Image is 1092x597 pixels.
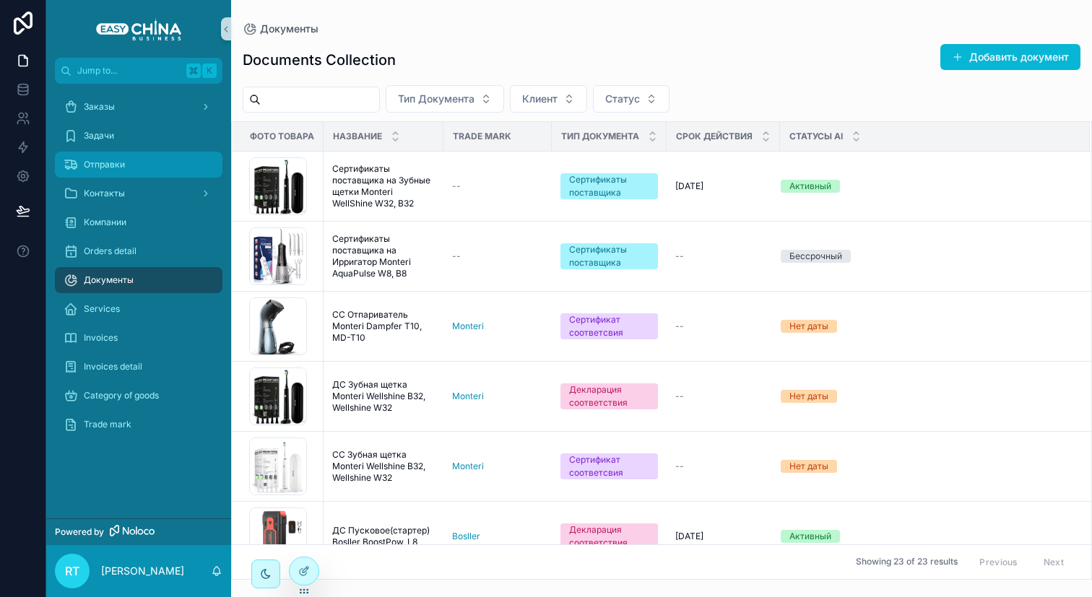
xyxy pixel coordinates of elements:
[781,320,1072,333] a: Нет даты
[560,453,658,479] a: Сертификат соответсвия
[789,320,828,333] div: Нет даты
[789,180,831,193] div: Активный
[781,180,1072,193] a: Активный
[332,163,435,209] a: Сертификаты поставщика на Зубные щетки Monteri WellShine W32, B32
[84,245,136,257] span: Orders detail
[781,390,1072,403] a: Нет даты
[452,391,543,402] a: Monteri
[560,243,658,269] a: Сертификаты поставщика
[260,22,318,36] span: Документы
[569,243,649,269] div: Сертификаты поставщика
[675,180,771,192] a: [DATE]
[856,557,958,568] span: Showing 23 of 23 results
[55,267,222,293] a: Документы
[84,390,159,401] span: Category of goods
[675,250,684,262] span: --
[452,461,543,472] a: Monteri
[569,453,649,479] div: Сертификат соответсвия
[593,85,669,113] button: Select Button
[789,460,828,473] div: Нет даты
[332,379,435,414] a: ДС Зубная щетка Monteri Wellshine B32, Wellshine W32
[84,130,114,141] span: Задачи
[569,173,649,199] div: Сертификаты поставщика
[560,313,658,339] a: Сертификат соответсвия
[940,44,1080,70] button: Добавить документ
[332,449,435,484] a: СС Зубная щетка Monteri Wellshine B32, Wellshine W32
[452,321,484,332] a: Monteri
[332,525,435,548] span: ДС Пусковое(стартер) Bosller BoostPow, L8
[55,354,222,380] a: Invoices detail
[452,250,461,262] span: --
[84,361,142,372] span: Invoices detail
[452,461,484,472] a: Monteri
[243,50,396,70] h1: Documents Collection
[332,309,435,344] a: СС Отпариватель Monteri Dampfer T10, MD-T10
[675,391,771,402] a: --
[675,461,771,472] a: --
[522,92,558,106] span: Клиент
[452,180,461,192] span: --
[55,325,222,351] a: Invoices
[55,152,222,178] a: Отправки
[675,531,703,542] span: [DATE]
[560,173,658,199] a: Сертификаты поставщика
[789,131,843,142] span: Статусы AI
[55,180,222,206] a: Контакты
[96,17,181,40] img: App logo
[453,131,511,142] span: Trade Mark
[84,419,131,430] span: Trade mark
[675,391,684,402] span: --
[452,180,543,192] a: --
[560,523,658,549] a: Декларация соответствия
[84,188,125,199] span: Контакты
[781,530,1072,543] a: Активный
[781,250,1072,263] a: Бессрочный
[675,180,703,192] span: [DATE]
[46,84,231,456] div: scrollable content
[46,518,231,545] a: Powered by
[332,233,435,279] a: Сертификаты поставщика на Ирригатор Monteri AquaPulse W8, B8
[333,131,382,142] span: Название
[65,562,79,580] span: RT
[55,123,222,149] a: Задачи
[569,313,649,339] div: Сертификат соответсвия
[675,461,684,472] span: --
[789,390,828,403] div: Нет даты
[55,238,222,264] a: Orders detail
[605,92,640,106] span: Статус
[250,131,314,142] span: Фото товара
[55,209,222,235] a: Компании
[569,383,649,409] div: Декларация соответствия
[789,530,831,543] div: Активный
[55,411,222,437] a: Trade mark
[55,526,104,538] span: Powered by
[675,250,771,262] a: --
[84,217,126,228] span: Компании
[204,65,215,77] span: K
[84,303,120,315] span: Services
[55,296,222,322] a: Services
[569,523,649,549] div: Декларация соответствия
[510,85,587,113] button: Select Button
[781,460,1072,473] a: Нет даты
[675,531,771,542] a: [DATE]
[675,321,771,332] a: --
[55,58,222,84] button: Jump to...K
[452,250,543,262] a: --
[84,332,118,344] span: Invoices
[452,531,480,542] a: Bosller
[675,321,684,332] span: --
[243,22,318,36] a: Документы
[386,85,504,113] button: Select Button
[398,92,474,106] span: Тип Документа
[452,391,484,402] a: Monteri
[84,274,134,286] span: Документы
